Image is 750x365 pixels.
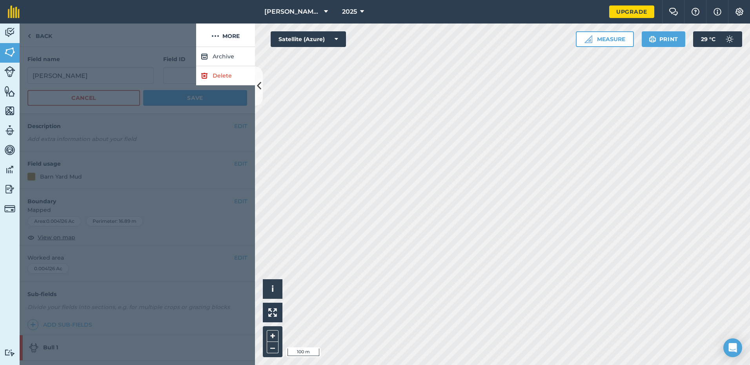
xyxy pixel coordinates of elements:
img: svg+xml;base64,PHN2ZyB4bWxucz0iaHR0cDovL3d3dy53My5vcmcvMjAwMC9zdmciIHdpZHRoPSIxOCIgaGVpZ2h0PSIyNC... [201,52,208,61]
img: A cog icon [735,8,744,16]
button: Archive [196,47,255,66]
img: svg+xml;base64,PD94bWwgdmVyc2lvbj0iMS4wIiBlbmNvZGluZz0idXRmLTgiPz4KPCEtLSBHZW5lcmF0b3I6IEFkb2JlIE... [4,144,15,156]
button: Measure [576,31,634,47]
img: svg+xml;base64,PHN2ZyB4bWxucz0iaHR0cDovL3d3dy53My5vcmcvMjAwMC9zdmciIHdpZHRoPSI1NiIgaGVpZ2h0PSI2MC... [4,85,15,97]
img: svg+xml;base64,PD94bWwgdmVyc2lvbj0iMS4wIiBlbmNvZGluZz0idXRmLTgiPz4KPCEtLSBHZW5lcmF0b3I6IEFkb2JlIE... [4,183,15,195]
button: More [196,23,255,47]
span: 2025 [342,7,357,16]
span: 29 ° C [701,31,715,47]
img: svg+xml;base64,PHN2ZyB4bWxucz0iaHR0cDovL3d3dy53My5vcmcvMjAwMC9zdmciIHdpZHRoPSIxNyIgaGVpZ2h0PSIxNy... [714,7,721,16]
img: svg+xml;base64,PD94bWwgdmVyc2lvbj0iMS4wIiBlbmNvZGluZz0idXRmLTgiPz4KPCEtLSBHZW5lcmF0b3I6IEFkb2JlIE... [4,66,15,77]
button: Print [642,31,686,47]
img: svg+xml;base64,PD94bWwgdmVyc2lvbj0iMS4wIiBlbmNvZGluZz0idXRmLTgiPz4KPCEtLSBHZW5lcmF0b3I6IEFkb2JlIE... [4,27,15,38]
button: – [267,342,279,353]
button: i [263,279,282,299]
img: svg+xml;base64,PD94bWwgdmVyc2lvbj0iMS4wIiBlbmNvZGluZz0idXRmLTgiPz4KPCEtLSBHZW5lcmF0b3I6IEFkb2JlIE... [722,31,737,47]
img: Two speech bubbles overlapping with the left bubble in the forefront [669,8,678,16]
img: fieldmargin Logo [8,5,20,18]
button: 29 °C [693,31,742,47]
img: svg+xml;base64,PD94bWwgdmVyc2lvbj0iMS4wIiBlbmNvZGluZz0idXRmLTgiPz4KPCEtLSBHZW5lcmF0b3I6IEFkb2JlIE... [4,125,15,136]
img: Four arrows, one pointing top left, one top right, one bottom right and the last bottom left [268,308,277,317]
img: svg+xml;base64,PD94bWwgdmVyc2lvbj0iMS4wIiBlbmNvZGluZz0idXRmLTgiPz4KPCEtLSBHZW5lcmF0b3I6IEFkb2JlIE... [4,164,15,175]
a: Upgrade [609,5,654,18]
span: [PERSON_NAME] Farms [264,7,321,16]
img: svg+xml;base64,PHN2ZyB4bWxucz0iaHR0cDovL3d3dy53My5vcmcvMjAwMC9zdmciIHdpZHRoPSIyMCIgaGVpZ2h0PSIyNC... [211,31,219,41]
img: svg+xml;base64,PHN2ZyB4bWxucz0iaHR0cDovL3d3dy53My5vcmcvMjAwMC9zdmciIHdpZHRoPSIxOSIgaGVpZ2h0PSIyNC... [649,34,656,44]
button: Satellite (Azure) [271,31,346,47]
img: Ruler icon [584,35,592,43]
img: A question mark icon [691,8,700,16]
img: svg+xml;base64,PHN2ZyB4bWxucz0iaHR0cDovL3d3dy53My5vcmcvMjAwMC9zdmciIHdpZHRoPSI1NiIgaGVpZ2h0PSI2MC... [4,46,15,58]
span: i [271,284,274,294]
a: Delete [196,66,255,85]
img: svg+xml;base64,PD94bWwgdmVyc2lvbj0iMS4wIiBlbmNvZGluZz0idXRmLTgiPz4KPCEtLSBHZW5lcmF0b3I6IEFkb2JlIE... [4,203,15,214]
img: svg+xml;base64,PHN2ZyB4bWxucz0iaHR0cDovL3d3dy53My5vcmcvMjAwMC9zdmciIHdpZHRoPSI1NiIgaGVpZ2h0PSI2MC... [4,105,15,117]
img: svg+xml;base64,PD94bWwgdmVyc2lvbj0iMS4wIiBlbmNvZGluZz0idXRmLTgiPz4KPCEtLSBHZW5lcmF0b3I6IEFkb2JlIE... [4,349,15,356]
img: svg+xml;base64,PHN2ZyB4bWxucz0iaHR0cDovL3d3dy53My5vcmcvMjAwMC9zdmciIHdpZHRoPSIxOCIgaGVpZ2h0PSIyNC... [201,71,208,80]
button: + [267,330,279,342]
div: Open Intercom Messenger [723,338,742,357]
